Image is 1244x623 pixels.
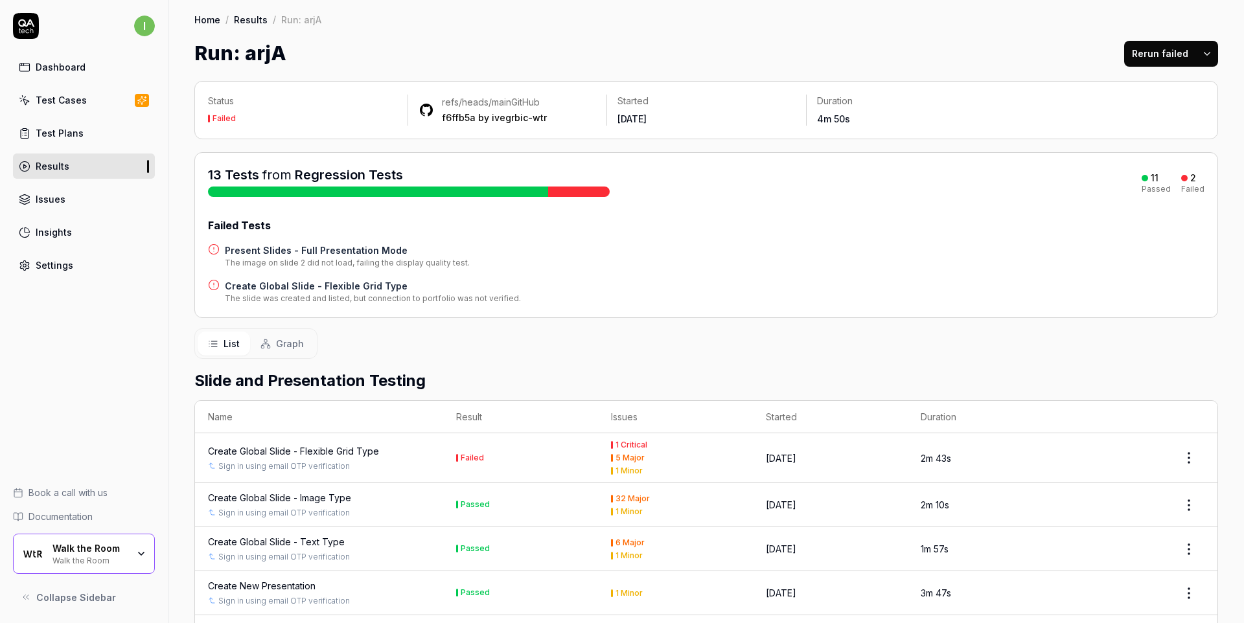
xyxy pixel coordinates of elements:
[295,167,403,183] a: Regression Tests
[461,501,490,508] div: Passed
[13,187,155,212] a: Issues
[134,16,155,36] span: i
[616,552,643,560] div: 1 Minor
[276,337,304,350] span: Graph
[13,220,155,245] a: Insights
[1190,172,1196,184] div: 2
[13,534,155,574] button: Walk the Room LogoWalk the RoomWalk the Room
[29,486,108,499] span: Book a call with us
[766,543,796,554] time: [DATE]
[134,13,155,39] button: i
[616,589,643,597] div: 1 Minor
[36,60,86,74] div: Dashboard
[1124,41,1196,67] button: Rerun failed
[921,499,949,510] time: 2m 10s
[195,401,443,433] th: Name
[1142,185,1171,193] div: Passed
[208,95,397,108] p: Status
[616,508,643,515] div: 1 Minor
[13,584,155,610] button: Collapse Sidebar
[616,467,643,475] div: 1 Minor
[921,453,951,464] time: 2m 43s
[218,595,350,607] a: Sign in using email OTP verification
[225,279,521,293] a: Create Global Slide - Flexible Grid Type
[908,401,1063,433] th: Duration
[273,13,276,26] div: /
[616,495,650,503] div: 32 Major
[208,218,1204,233] div: Failed Tests
[442,112,476,123] a: f6ffb5a
[456,451,484,465] button: Failed
[617,113,647,124] time: [DATE]
[1181,185,1204,193] div: Failed
[52,554,128,565] div: Walk the Room
[225,257,470,269] div: The image on slide 2 did not load, failing the display quality test.
[817,95,995,108] p: Duration
[461,454,484,462] div: Failed
[817,113,850,124] time: 4m 50s
[36,258,73,272] div: Settings
[218,551,350,563] a: Sign in using email OTP verification
[194,369,1218,392] h2: Slide and Presentation Testing
[36,93,87,107] div: Test Cases
[281,13,321,26] div: Run: arjA
[194,39,286,68] h1: Run: arjA
[13,510,155,523] a: Documentation
[198,332,250,356] button: List
[13,87,155,113] a: Test Cases
[29,510,93,523] span: Documentation
[225,244,470,257] a: Present Slides - Full Presentation Mode
[442,111,547,124] div: by
[36,126,84,140] div: Test Plans
[617,95,796,108] p: Started
[262,167,292,183] span: from
[224,337,240,350] span: List
[616,454,645,462] div: 5 Major
[52,543,128,554] div: Walk the Room
[208,167,259,183] span: 13 Tests
[208,491,351,504] a: Create Global Slide - Image Type
[461,545,490,552] div: Passed
[766,587,796,598] time: [DATE]
[13,486,155,499] a: Book a call with us
[208,535,345,549] a: Create Global Slide - Text Type
[461,589,490,596] div: Passed
[21,542,45,565] img: Walk the Room Logo
[36,591,116,604] span: Collapse Sidebar
[13,54,155,80] a: Dashboard
[766,453,796,464] time: [DATE]
[208,579,316,593] a: Create New Presentation
[1151,172,1158,184] div: 11
[598,401,753,433] th: Issues
[213,115,236,122] div: Failed
[13,153,155,179] a: Results
[442,96,511,108] a: refs/heads/main
[13,120,155,146] a: Test Plans
[208,444,379,458] a: Create Global Slide - Flexible Grid Type
[218,460,350,472] a: Sign in using email OTP verification
[442,96,547,109] div: GitHub
[492,112,547,123] a: ivegrbic-wtr
[194,13,220,26] a: Home
[36,192,65,206] div: Issues
[36,159,69,173] div: Results
[234,13,268,26] a: Results
[753,401,908,433] th: Started
[616,539,645,547] div: 6 Major
[218,507,350,519] a: Sign in using email OTP verification
[766,499,796,510] time: [DATE]
[250,332,314,356] button: Graph
[443,401,598,433] th: Result
[921,587,951,598] time: 3m 47s
[616,441,647,449] div: 1 Critical
[225,13,229,26] div: /
[921,543,949,554] time: 1m 57s
[225,293,521,304] div: The slide was created and listed, but connection to portfolio was not verified.
[36,225,72,239] div: Insights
